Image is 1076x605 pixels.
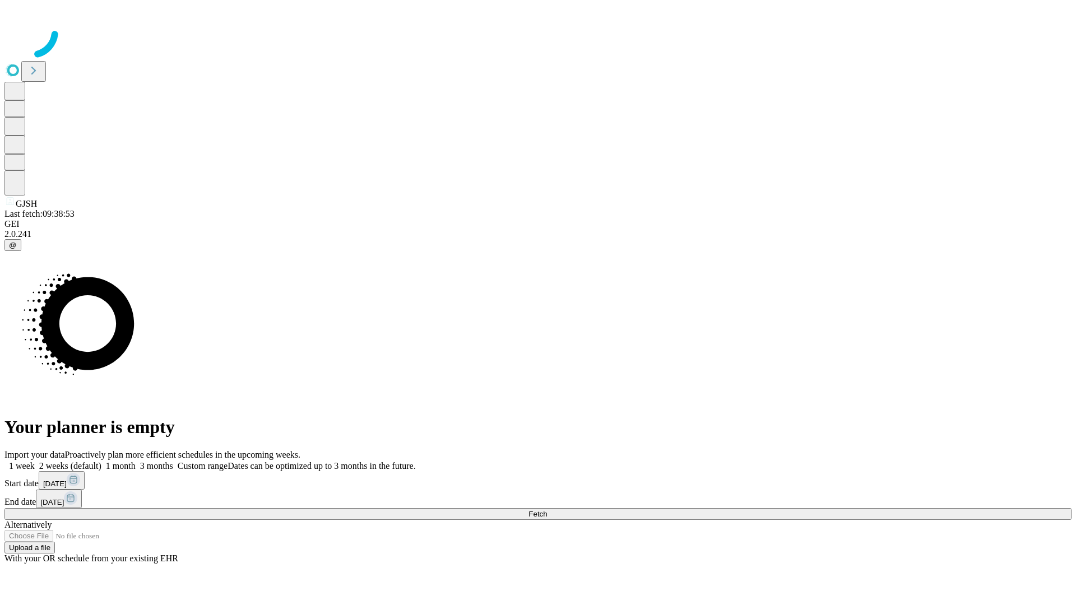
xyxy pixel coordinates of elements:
[40,498,64,506] span: [DATE]
[4,229,1072,239] div: 2.0.241
[106,461,136,471] span: 1 month
[4,471,1072,490] div: Start date
[39,461,101,471] span: 2 weeks (default)
[528,510,547,518] span: Fetch
[9,241,17,249] span: @
[4,508,1072,520] button: Fetch
[4,520,52,529] span: Alternatively
[4,209,75,218] span: Last fetch: 09:38:53
[65,450,300,459] span: Proactively plan more efficient schedules in the upcoming weeks.
[4,219,1072,229] div: GEI
[4,417,1072,438] h1: Your planner is empty
[4,490,1072,508] div: End date
[4,553,178,563] span: With your OR schedule from your existing EHR
[4,542,55,553] button: Upload a file
[9,461,35,471] span: 1 week
[4,450,65,459] span: Import your data
[228,461,415,471] span: Dates can be optimized up to 3 months in the future.
[4,239,21,251] button: @
[16,199,37,208] span: GJSH
[43,480,67,488] span: [DATE]
[36,490,82,508] button: [DATE]
[178,461,228,471] span: Custom range
[39,471,85,490] button: [DATE]
[140,461,173,471] span: 3 months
